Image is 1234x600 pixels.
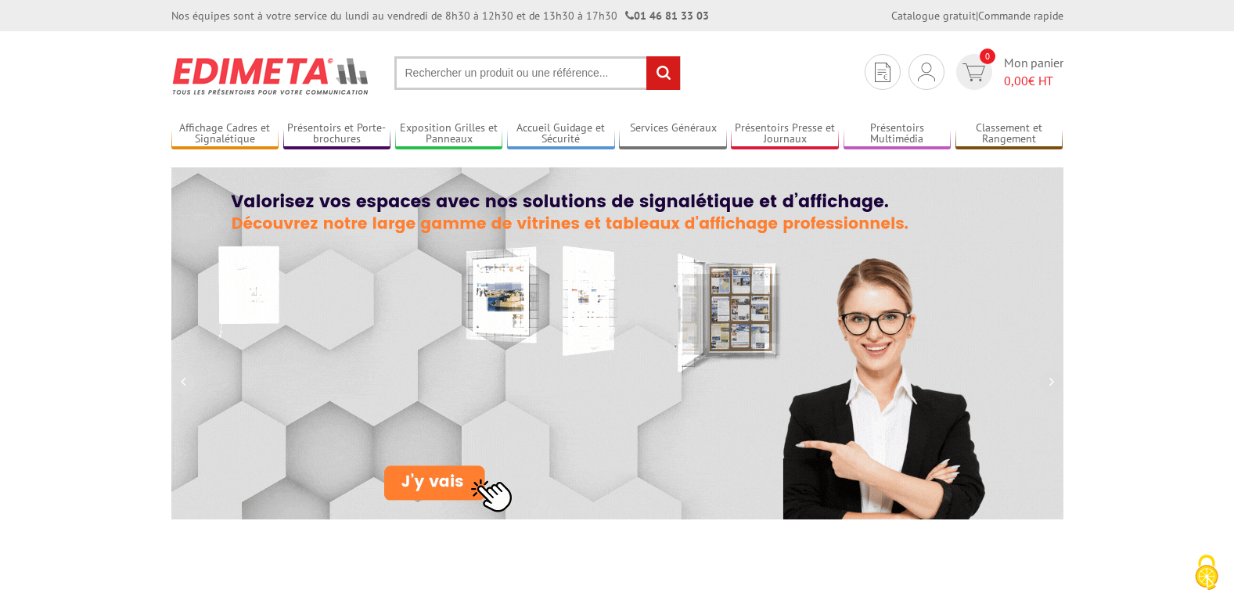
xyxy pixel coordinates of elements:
a: Présentoirs et Porte-brochures [283,121,391,147]
a: Présentoirs Multimédia [844,121,952,147]
img: devis rapide [918,63,935,81]
span: 0,00 [1004,73,1028,88]
a: Classement et Rangement [955,121,1063,147]
div: Nos équipes sont à votre service du lundi au vendredi de 8h30 à 12h30 et de 13h30 à 17h30 [171,8,709,23]
a: Accueil Guidage et Sécurité [507,121,615,147]
a: Catalogue gratuit [891,9,976,23]
span: Mon panier [1004,54,1063,90]
img: devis rapide [875,63,890,82]
img: Présentoir, panneau, stand - Edimeta - PLV, affichage, mobilier bureau, entreprise [171,47,371,105]
span: € HT [1004,72,1063,90]
a: Affichage Cadres et Signalétique [171,121,279,147]
a: devis rapide 0 Mon panier 0,00€ HT [952,54,1063,90]
span: 0 [980,49,995,64]
input: rechercher [646,56,680,90]
button: Cookies (fenêtre modale) [1179,547,1234,600]
a: Présentoirs Presse et Journaux [731,121,839,147]
a: Commande rapide [978,9,1063,23]
strong: 01 46 81 33 03 [625,9,709,23]
img: devis rapide [962,63,985,81]
img: Cookies (fenêtre modale) [1187,553,1226,592]
a: Exposition Grilles et Panneaux [395,121,503,147]
a: Services Généraux [619,121,727,147]
input: Rechercher un produit ou une référence... [394,56,681,90]
div: | [891,8,1063,23]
